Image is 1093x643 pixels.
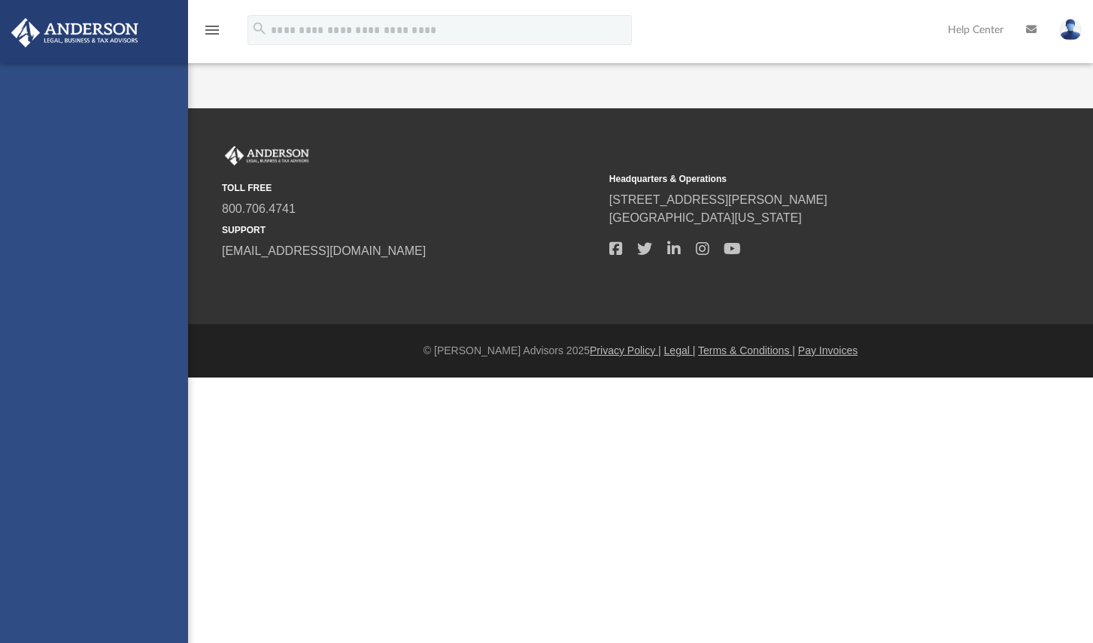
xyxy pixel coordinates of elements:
[698,344,795,356] a: Terms & Conditions |
[203,29,221,39] a: menu
[251,20,268,37] i: search
[222,223,599,237] small: SUPPORT
[222,202,296,215] a: 800.706.4741
[222,146,312,165] img: Anderson Advisors Platinum Portal
[188,343,1093,359] div: © [PERSON_NAME] Advisors 2025
[203,21,221,39] i: menu
[798,344,858,356] a: Pay Invoices
[609,172,986,186] small: Headquarters & Operations
[609,211,802,224] a: [GEOGRAPHIC_DATA][US_STATE]
[7,18,143,47] img: Anderson Advisors Platinum Portal
[664,344,696,356] a: Legal |
[609,193,827,206] a: [STREET_ADDRESS][PERSON_NAME]
[1059,19,1082,41] img: User Pic
[222,181,599,195] small: TOLL FREE
[222,244,426,257] a: [EMAIL_ADDRESS][DOMAIN_NAME]
[590,344,661,356] a: Privacy Policy |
